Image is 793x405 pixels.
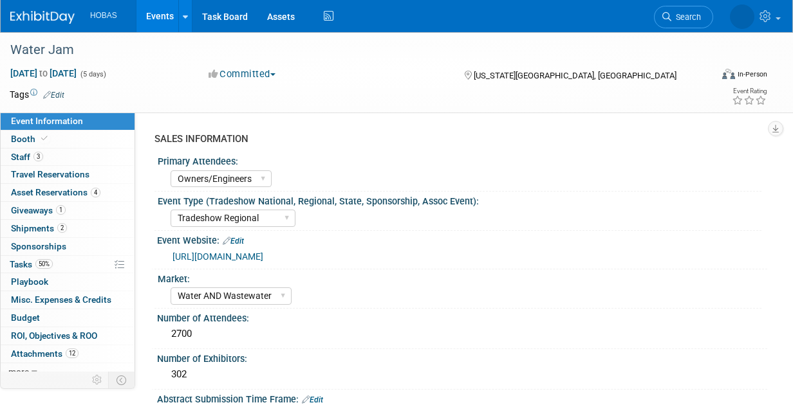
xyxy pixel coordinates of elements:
span: Travel Reservations [11,169,89,179]
a: Booth [1,130,135,148]
span: Asset Reservations [11,187,100,197]
span: (5 days) [79,70,106,78]
a: Attachments12 [1,345,135,363]
td: Tags [10,88,64,101]
span: [DATE] [DATE] [10,67,77,79]
span: ROI, Objectives & ROO [11,330,97,341]
span: 12 [66,348,79,358]
span: more [8,366,29,377]
i: Booth reservation complete [41,135,48,142]
a: Edit [302,395,323,404]
div: Number of Exhibitors: [157,349,767,365]
a: Travel Reservations [1,166,135,183]
a: Event Information [1,113,135,130]
a: Edit [43,91,64,100]
span: Budget [11,312,40,323]
a: Edit [223,237,244,246]
td: Toggle Event Tabs [109,372,135,388]
span: 1 [56,205,66,215]
span: to [37,68,50,78]
div: Event Type (Tradeshow National, Regional, State, Sponsorship, Assoc Event): [158,192,761,208]
span: HOBAS [90,11,117,20]
span: Event Information [11,116,83,126]
a: more [1,363,135,381]
span: Tasks [10,259,53,269]
img: ExhibitDay [10,11,75,24]
img: Lia Chowdhury [730,4,754,29]
td: Personalize Event Tab Strip [86,372,109,388]
a: Shipments2 [1,220,135,237]
span: Shipments [11,223,67,233]
span: 3 [33,152,43,161]
span: 4 [91,188,100,197]
button: Committed [204,67,281,81]
a: Misc. Expenses & Credits [1,291,135,309]
div: Event Format [657,67,767,86]
div: Market: [158,269,761,285]
span: Misc. Expenses & Credits [11,294,111,305]
a: Staff3 [1,148,135,166]
a: Budget [1,309,135,327]
span: 2 [57,223,67,233]
div: SALES INFORMATION [154,132,758,146]
span: [US_STATE][GEOGRAPHIC_DATA], [GEOGRAPHIC_DATA] [474,71,676,80]
a: Asset Reservations4 [1,184,135,201]
a: Tasks50% [1,256,135,273]
span: Booth [11,134,50,144]
span: Playbook [11,276,48,287]
a: Sponsorships [1,238,135,255]
span: Sponsorships [11,241,66,251]
img: Format-Inperson.png [722,69,735,79]
div: Number of Attendees: [157,309,767,325]
span: Giveaways [11,205,66,215]
div: 302 [167,364,758,384]
a: ROI, Objectives & ROO [1,327,135,345]
span: Search [671,12,701,22]
a: Giveaways1 [1,202,135,219]
div: Water Jam [6,39,702,62]
div: In-Person [737,69,767,79]
a: Search [654,6,713,28]
div: Event Rating [732,88,767,94]
span: Attachments [11,348,79,359]
a: Playbook [1,273,135,291]
div: Primary Attendees: [158,152,761,168]
a: [URL][DOMAIN_NAME] [173,251,263,262]
div: 2700 [167,324,758,344]
div: Event Website: [157,231,767,248]
span: 50% [35,259,53,269]
span: Staff [11,152,43,162]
